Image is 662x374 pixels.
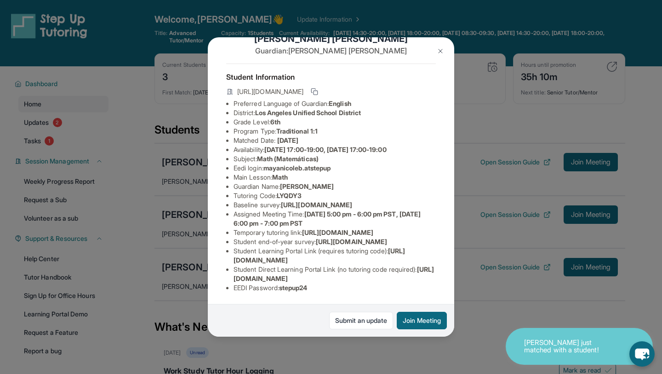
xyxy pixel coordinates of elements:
[234,283,436,292] li: EEDI Password :
[234,237,436,246] li: Student end-of-year survey :
[277,192,302,199] span: LYQDY3
[237,87,303,96] span: [URL][DOMAIN_NAME]
[234,136,436,145] li: Matched Date:
[226,32,436,45] h1: [PERSON_NAME] [PERSON_NAME]
[234,108,436,117] li: District:
[234,145,436,154] li: Availability:
[234,127,436,136] li: Program Type:
[234,210,421,227] span: [DATE] 5:00 pm - 6:00 pm PST, [DATE] 6:00 pm - 7:00 pm PST
[277,136,298,144] span: [DATE]
[263,164,331,172] span: mayanicoleb.atstepup
[257,155,319,163] span: Math (Matemáticas)
[234,164,436,173] li: Eedi login :
[316,238,387,245] span: [URL][DOMAIN_NAME]
[234,99,436,108] li: Preferred Language of Guardian:
[276,127,318,135] span: Traditional 1:1
[226,71,436,82] h4: Student Information
[437,47,444,55] img: Close Icon
[270,118,280,126] span: 6th
[234,154,436,164] li: Subject :
[264,146,387,153] span: [DATE] 17:00-19:00, [DATE] 17:00-19:00
[234,117,436,127] li: Grade Level:
[397,312,447,329] button: Join Meeting
[629,341,655,367] button: chat-button
[329,312,393,329] a: Submit an update
[302,228,373,236] span: [URL][DOMAIN_NAME]
[234,173,436,182] li: Main Lesson :
[234,191,436,200] li: Tutoring Code :
[234,246,436,265] li: Student Learning Portal Link (requires tutoring code) :
[234,210,436,228] li: Assigned Meeting Time :
[280,182,334,190] span: [PERSON_NAME]
[329,99,351,107] span: English
[281,201,352,209] span: [URL][DOMAIN_NAME]
[234,228,436,237] li: Temporary tutoring link :
[272,173,288,181] span: Math
[255,109,361,117] span: Los Angeles Unified School District
[234,265,436,283] li: Student Direct Learning Portal Link (no tutoring code required) :
[234,200,436,210] li: Baseline survey :
[309,86,320,97] button: Copy link
[279,284,308,292] span: stepup24
[234,182,436,191] li: Guardian Name :
[226,45,436,56] p: Guardian: [PERSON_NAME] [PERSON_NAME]
[524,339,616,354] p: [PERSON_NAME] just matched with a student!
